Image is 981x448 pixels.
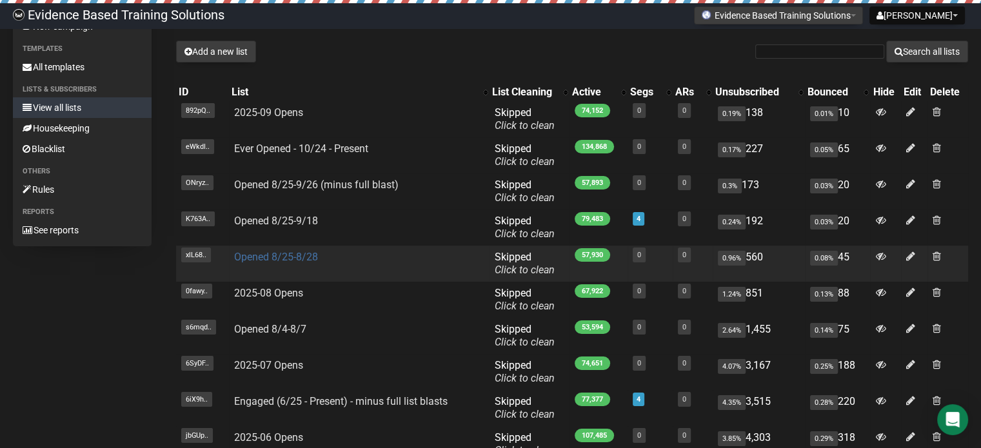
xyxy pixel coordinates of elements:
div: Hide [873,86,898,99]
a: 0 [682,431,686,440]
span: 74,651 [575,356,610,370]
a: 2025-07 Opens [234,359,303,371]
a: Click to clean [495,228,555,240]
a: Blacklist [13,139,152,159]
th: ID: No sort applied, sorting is disabled [176,83,229,101]
div: Open Intercom Messenger [937,404,968,435]
span: 0.05% [810,142,838,157]
a: Click to clean [495,119,555,131]
span: 0fawy.. [181,284,212,298]
td: 227 [713,137,805,173]
a: Opened 8/25-9/26 (minus full blast) [234,179,399,191]
div: List [232,86,477,99]
a: 0 [682,395,686,404]
a: All templates [13,57,152,77]
li: Others [13,164,152,179]
span: eWkdI.. [181,139,214,154]
th: Active: No sort applied, activate to apply an ascending sort [570,83,628,101]
span: Skipped [495,179,555,204]
span: Skipped [495,395,555,420]
td: 3,515 [713,390,805,426]
th: Unsubscribed: No sort applied, activate to apply an ascending sort [713,83,805,101]
span: 107,485 [575,429,614,442]
a: Opened 8/25-9/18 [234,215,318,227]
span: 0.14% [810,323,838,338]
span: Skipped [495,251,555,276]
td: 20 [805,173,870,209]
span: Skipped [495,215,555,240]
span: 77,377 [575,393,610,406]
a: 0 [682,142,686,151]
li: Lists & subscribers [13,82,152,97]
th: Bounced: No sort applied, activate to apply an ascending sort [805,83,870,101]
td: 188 [805,354,870,390]
a: 0 [637,179,641,187]
span: 53,594 [575,320,610,334]
td: 1,455 [713,318,805,354]
span: xlL68.. [181,248,211,262]
span: 0.29% [810,431,838,446]
span: 0.96% [718,251,746,266]
span: 0.3% [718,179,742,193]
span: K763A.. [181,211,215,226]
a: 0 [682,106,686,115]
span: 0.19% [718,106,746,121]
td: 88 [805,282,870,318]
a: 2025-09 Opens [234,106,303,119]
span: ONryz.. [181,175,213,190]
a: 2025-06 Opens [234,431,303,443]
a: 4 [637,395,640,404]
a: Engaged (6/25 - Present) - minus full list blasts [234,395,448,407]
span: 0.03% [810,215,838,229]
a: View all lists [13,97,152,118]
span: 6iX9h.. [181,392,212,407]
div: ARs [675,86,700,99]
span: 2.64% [718,323,746,338]
span: Skipped [495,359,555,384]
span: 57,893 [575,176,610,190]
a: Click to clean [495,191,555,204]
div: ID [179,86,226,99]
a: 0 [637,251,641,259]
td: 65 [805,137,870,173]
div: Bounced [808,86,857,99]
a: Rules [13,179,152,200]
button: Search all lists [886,41,968,63]
span: 6SyDF.. [181,356,213,371]
th: ARs: No sort applied, activate to apply an ascending sort [673,83,713,101]
a: See reports [13,220,152,240]
a: Housekeeping [13,118,152,139]
span: 57,930 [575,248,610,262]
span: 134,868 [575,140,614,153]
span: Skipped [495,323,555,348]
span: 3.85% [718,431,746,446]
a: Click to clean [495,336,555,348]
span: 0.24% [718,215,746,229]
a: Opened 8/4-8/7 [234,323,306,335]
span: 0.28% [810,395,838,410]
img: 6a635aadd5b086599a41eda90e0773ac [13,9,25,21]
div: List Cleaning [492,86,557,99]
span: jbGUp.. [181,428,213,443]
span: Skipped [495,287,555,312]
a: Click to clean [495,155,555,168]
div: Delete [930,86,966,99]
td: 20 [805,209,870,246]
a: 0 [637,106,641,115]
div: Segs [630,86,660,99]
a: 0 [637,359,641,367]
span: 4.07% [718,359,746,374]
a: 0 [682,287,686,295]
td: 45 [805,246,870,282]
td: 220 [805,390,870,426]
span: 67,922 [575,284,610,298]
td: 3,167 [713,354,805,390]
td: 560 [713,246,805,282]
div: Edit [904,86,925,99]
a: Click to clean [495,264,555,276]
th: Delete: No sort applied, sorting is disabled [927,83,968,101]
span: 0.13% [810,287,838,302]
span: 74,152 [575,104,610,117]
a: 0 [637,142,641,151]
td: 192 [713,209,805,246]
